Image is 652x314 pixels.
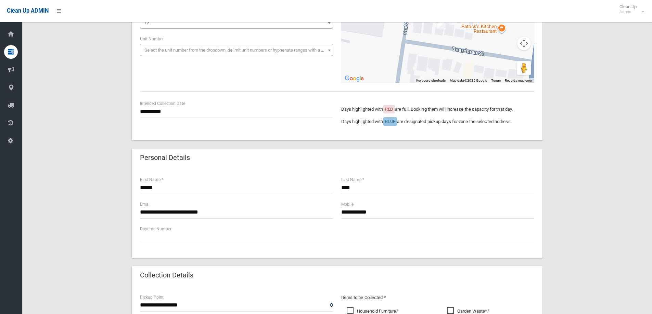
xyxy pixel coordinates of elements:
[343,74,366,83] img: Google
[619,9,637,14] small: Admin
[341,118,534,126] p: Days highlighted with are designated pickup days for zone the selected address.
[144,47,336,53] span: Select the unit number from the dropdown, delimit unit numbers or hyphenate ranges with a comma
[491,79,501,82] a: Terms (opens in new tab)
[132,269,202,282] header: Collection Details
[416,78,446,83] button: Keyboard shortcuts
[341,293,534,302] p: Items to be Collected *
[140,16,333,29] span: 12
[132,151,198,164] header: Personal Details
[142,18,331,28] span: 12
[517,37,531,50] button: Map camera controls
[343,74,366,83] a: Open this area in Google Maps (opens a new window)
[385,119,395,124] span: BLUE
[341,105,534,113] p: Days highlighted with are full. Booking them will increase the capacity for that day.
[7,8,49,14] span: Clean Up ADMIN
[616,4,643,14] span: Clean Up
[505,79,532,82] a: Report a map error
[450,79,487,82] span: Map data ©2025 Google
[517,61,531,75] button: Drag Pegman onto the map to open Street View
[385,107,393,112] span: RED
[437,18,446,29] div: 12 Boardman Street, YAGOONA NSW 2199
[144,20,149,25] span: 12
